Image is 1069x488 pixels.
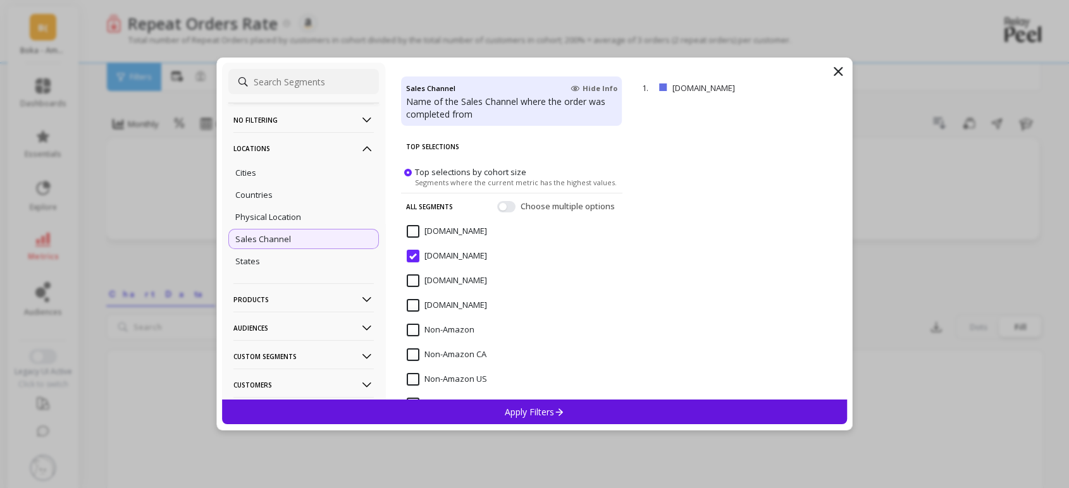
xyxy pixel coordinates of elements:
[233,283,374,315] p: Products
[233,104,374,136] p: No filtering
[233,312,374,344] p: Audiences
[407,250,487,262] span: Amazon.com
[235,167,256,178] p: Cities
[235,233,291,245] p: Sales Channel
[407,398,514,410] span: SI CA Prod Marketplace
[407,225,487,238] span: Amazon.ca
[407,274,487,287] span: Amazon.com.br
[641,82,654,94] p: 1.
[406,193,453,220] p: All Segments
[415,178,617,187] span: Segments where the current metric has the highest values.
[407,373,487,386] span: Non-Amazon US
[407,348,486,361] span: Non-Amazon CA
[505,406,565,418] p: Apply Filters
[672,82,786,94] p: [DOMAIN_NAME]
[233,132,374,164] p: Locations
[406,133,617,160] p: Top Selections
[233,369,374,401] p: Customers
[233,397,374,429] p: Orders
[521,200,617,213] span: Choose multiple options
[228,69,379,94] input: Search Segments
[407,299,487,312] span: Amazon.com.mx
[407,324,474,336] span: Non-Amazon
[235,255,260,267] p: States
[235,189,273,200] p: Countries
[415,166,526,178] span: Top selections by cohort size
[571,83,617,94] span: Hide Info
[406,82,455,95] h4: Sales Channel
[235,211,301,223] p: Physical Location
[406,95,617,121] p: Name of the Sales Channel where the order was completed from
[233,340,374,372] p: Custom Segments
